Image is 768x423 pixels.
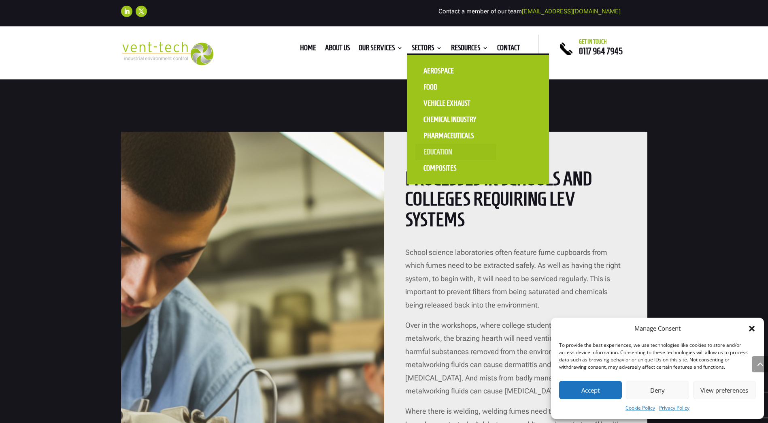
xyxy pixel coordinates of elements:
a: Chemical Industry [415,111,496,128]
span: Get in touch [579,38,607,45]
a: Pharmaceuticals [415,128,496,144]
a: Aerospace [415,63,496,79]
div: Close dialog [748,325,756,333]
p: School science laboratories often feature fume cupboards from which fumes need to be extracted sa... [405,246,626,319]
h2: Processes in schools and colleges requiring LEV systems [405,169,626,234]
a: Education [415,144,496,160]
a: Our Services [359,45,403,54]
a: Cookie Policy [625,403,655,413]
a: 0117 964 7945 [579,46,623,56]
a: About us [325,45,350,54]
div: To provide the best experiences, we use technologies like cookies to store and/or access device i... [559,342,755,371]
p: Over in the workshops, where college students are undertaking metalwork, the brazing hearth will ... [405,319,626,405]
a: Food [415,79,496,95]
a: Resources [451,45,488,54]
div: Manage Consent [634,324,681,333]
img: 2023-09-27T08_35_16.549ZVENT-TECH---Clear-background [121,42,214,66]
a: [EMAIL_ADDRESS][DOMAIN_NAME] [522,8,621,15]
span: Contact a member of our team [438,8,621,15]
a: Home [300,45,316,54]
a: Composites [415,160,496,176]
a: Contact [497,45,520,54]
button: View preferences [693,381,756,399]
a: Vehicle Exhaust [415,95,496,111]
button: Accept [559,381,622,399]
a: Privacy Policy [659,403,689,413]
a: Follow on LinkedIn [121,6,132,17]
a: Sectors [412,45,442,54]
a: Follow on X [136,6,147,17]
button: Deny [626,381,689,399]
